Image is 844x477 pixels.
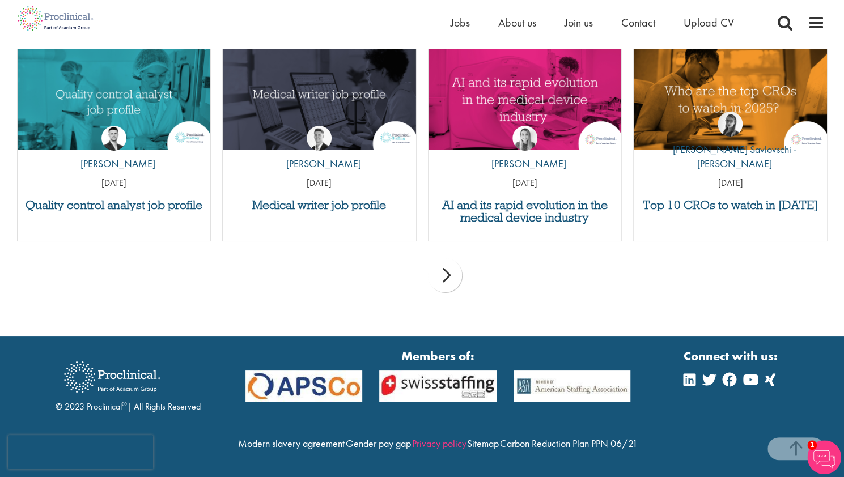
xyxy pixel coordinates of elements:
[483,126,566,177] a: Hannah Burke [PERSON_NAME]
[223,49,416,150] a: Link to a post
[429,49,622,150] img: AI and Its Impact on the Medical Device Industry | Proclinical
[634,177,827,190] p: [DATE]
[512,126,537,151] img: Hannah Burke
[307,126,332,151] img: George Watson
[278,126,361,177] a: George Watson [PERSON_NAME]
[434,199,616,224] a: AI and its rapid evolution in the medical device industry
[428,258,462,292] div: next
[18,177,211,190] p: [DATE]
[228,199,410,211] a: Medical writer job profile
[278,156,361,171] p: [PERSON_NAME]
[483,156,566,171] p: [PERSON_NAME]
[565,15,593,30] a: Join us
[72,156,155,171] p: [PERSON_NAME]
[72,126,155,177] a: Joshua Godden [PERSON_NAME]
[56,353,201,414] div: © 2023 Proclinical | All Rights Reserved
[429,177,622,190] p: [DATE]
[23,199,205,211] a: Quality control analyst job profile
[498,15,536,30] a: About us
[412,437,466,450] a: Privacy policy
[56,354,169,401] img: Proclinical Recruitment
[223,49,416,150] img: Medical writer job profile
[429,49,622,150] a: Link to a post
[621,15,655,30] a: Contact
[122,399,127,408] sup: ®
[807,440,841,474] img: Chatbot
[634,49,827,150] img: Top 10 CROs 2025 | Proclinical
[639,199,821,211] a: Top 10 CROs to watch in [DATE]
[237,370,371,402] img: APSCo
[371,370,505,402] img: APSCo
[467,437,499,450] a: Sitemap
[245,347,631,365] strong: Members of:
[634,112,827,177] a: Theodora Savlovschi - Wicks [PERSON_NAME] Savlovschi - [PERSON_NAME]
[18,49,211,150] img: quality control analyst job profile
[223,177,416,190] p: [DATE]
[346,437,411,450] a: Gender pay gap
[18,49,211,150] a: Link to a post
[451,15,470,30] a: Jobs
[101,126,126,151] img: Joshua Godden
[505,370,639,402] img: APSCo
[500,437,638,450] a: Carbon Reduction Plan PPN 06/21
[634,49,827,150] a: Link to a post
[8,435,153,469] iframe: reCAPTCHA
[684,15,734,30] a: Upload CV
[634,142,827,171] p: [PERSON_NAME] Savlovschi - [PERSON_NAME]
[807,440,817,450] span: 1
[684,347,780,365] strong: Connect with us:
[238,437,345,450] a: Modern slavery agreement
[718,112,743,137] img: Theodora Savlovschi - Wicks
